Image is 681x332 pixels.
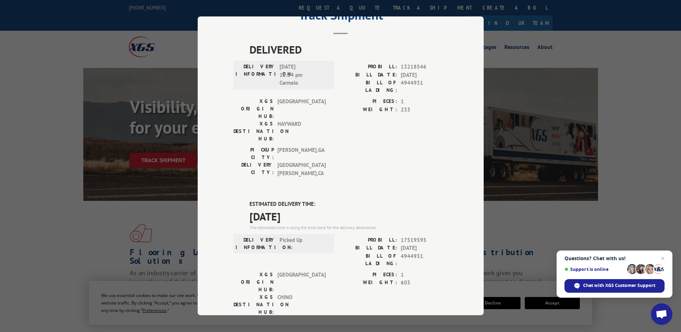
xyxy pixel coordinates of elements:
[250,200,448,209] label: ESTIMATED DELIVERY TIME:
[401,71,448,79] span: [DATE]
[401,252,448,267] span: 4944931
[401,236,448,244] span: 17519595
[401,271,448,279] span: 1
[277,147,326,162] span: [PERSON_NAME] , GA
[233,271,274,293] label: XGS ORIGIN HUB:
[236,63,276,88] label: DELIVERY INFORMATION:
[564,279,665,293] span: Chat with XGS Customer Support
[250,208,448,224] span: [DATE]
[233,98,274,120] label: XGS ORIGIN HUB:
[564,256,665,261] span: Questions? Chat with us!
[233,10,448,24] h2: Track Shipment
[341,252,397,267] label: BILL OF LADING:
[583,282,655,289] span: Chat with XGS Customer Support
[277,271,326,293] span: [GEOGRAPHIC_DATA]
[341,279,397,287] label: WEIGHT:
[341,244,397,253] label: BILL DATE:
[341,106,397,114] label: WEIGHT:
[651,303,672,325] a: Open chat
[341,79,397,94] label: BILL OF LADING:
[233,147,274,162] label: PICKUP CITY:
[233,120,274,143] label: XGS DESTINATION HUB:
[401,244,448,253] span: [DATE]
[250,42,448,58] span: DELIVERED
[277,293,326,316] span: CHINO
[280,236,328,251] span: Picked Up
[401,98,448,106] span: 1
[277,120,326,143] span: HAYWARD
[341,63,397,71] label: PROBILL:
[401,106,448,114] span: 233
[233,162,274,178] label: DELIVERY CITY:
[277,162,326,178] span: [GEOGRAPHIC_DATA][PERSON_NAME] , CA
[401,63,448,71] span: 13218546
[277,98,326,120] span: [GEOGRAPHIC_DATA]
[280,63,328,88] span: [DATE] 12:54 pm Carmelo
[236,236,276,251] label: DELIVERY INFORMATION:
[341,236,397,244] label: PROBILL:
[401,79,448,94] span: 4944931
[341,271,397,279] label: PIECES:
[401,279,448,287] span: 603
[341,98,397,106] label: PIECES:
[250,224,448,231] div: The estimated time is using the time zone for the delivery destination.
[233,293,274,316] label: XGS DESTINATION HUB:
[341,71,397,79] label: BILL DATE:
[564,267,625,272] span: Support is online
